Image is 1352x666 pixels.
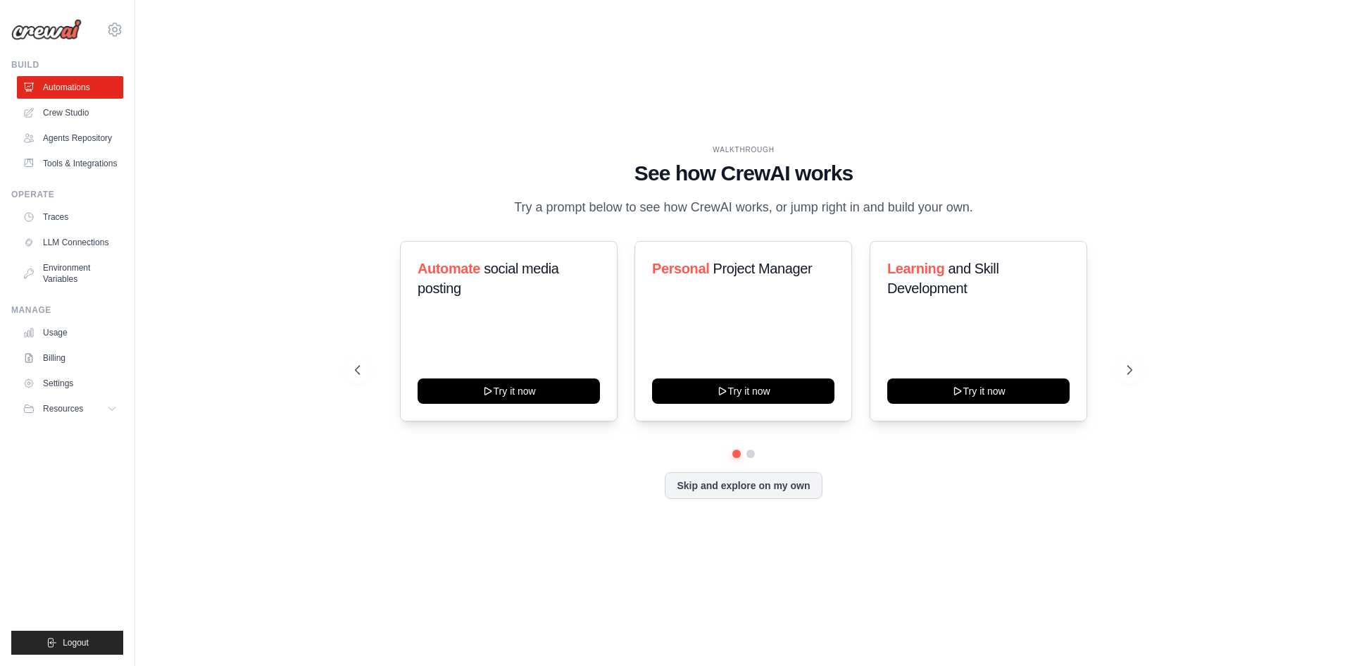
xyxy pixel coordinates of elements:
a: Settings [17,372,123,395]
span: Logout [63,637,89,648]
button: Skip and explore on my own [665,472,822,499]
span: social media posting [418,261,559,296]
a: Agents Repository [17,127,123,149]
a: LLM Connections [17,231,123,254]
button: Resources [17,397,123,420]
h1: See how CrewAI works [355,161,1132,186]
button: Try it now [418,378,600,404]
a: Billing [17,347,123,369]
span: Resources [43,403,83,414]
span: Project Manager [713,261,813,276]
a: Usage [17,321,123,344]
button: Logout [11,631,123,655]
button: Try it now [652,378,834,404]
p: Try a prompt below to see how CrewAI works, or jump right in and build your own. [507,197,980,218]
span: Personal [652,261,709,276]
div: Manage [11,304,123,316]
div: Build [11,59,123,70]
img: Logo [11,19,82,40]
div: WALKTHROUGH [355,144,1132,155]
a: Automations [17,76,123,99]
span: and Skill Development [887,261,999,296]
div: Operate [11,189,123,200]
span: Automate [418,261,480,276]
a: Traces [17,206,123,228]
a: Crew Studio [17,101,123,124]
button: Try it now [887,378,1070,404]
span: Learning [887,261,944,276]
a: Environment Variables [17,257,123,290]
a: Tools & Integrations [17,152,123,175]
